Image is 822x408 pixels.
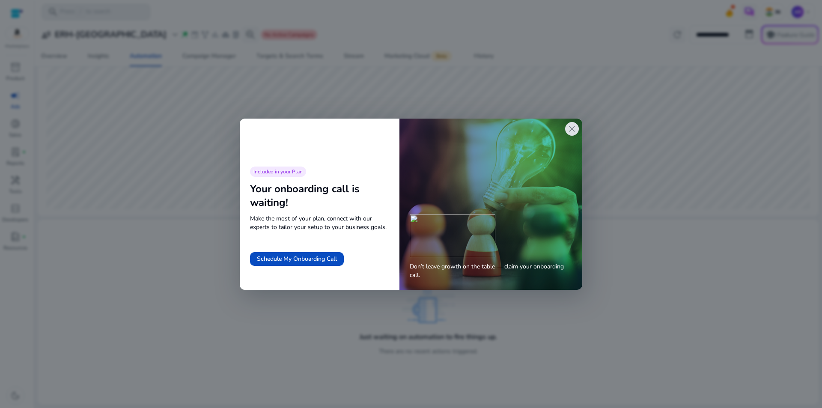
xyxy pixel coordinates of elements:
[250,182,389,209] div: Your onboarding call is waiting!
[567,124,577,134] span: close
[257,254,337,263] span: Schedule My Onboarding Call
[410,262,572,280] span: Don’t leave growth on the table — claim your onboarding call.
[253,168,303,175] span: Included in your Plan
[250,252,344,266] button: Schedule My Onboarding Call
[250,214,389,232] span: Make the most of your plan, connect with our experts to tailor your setup to your business goals.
